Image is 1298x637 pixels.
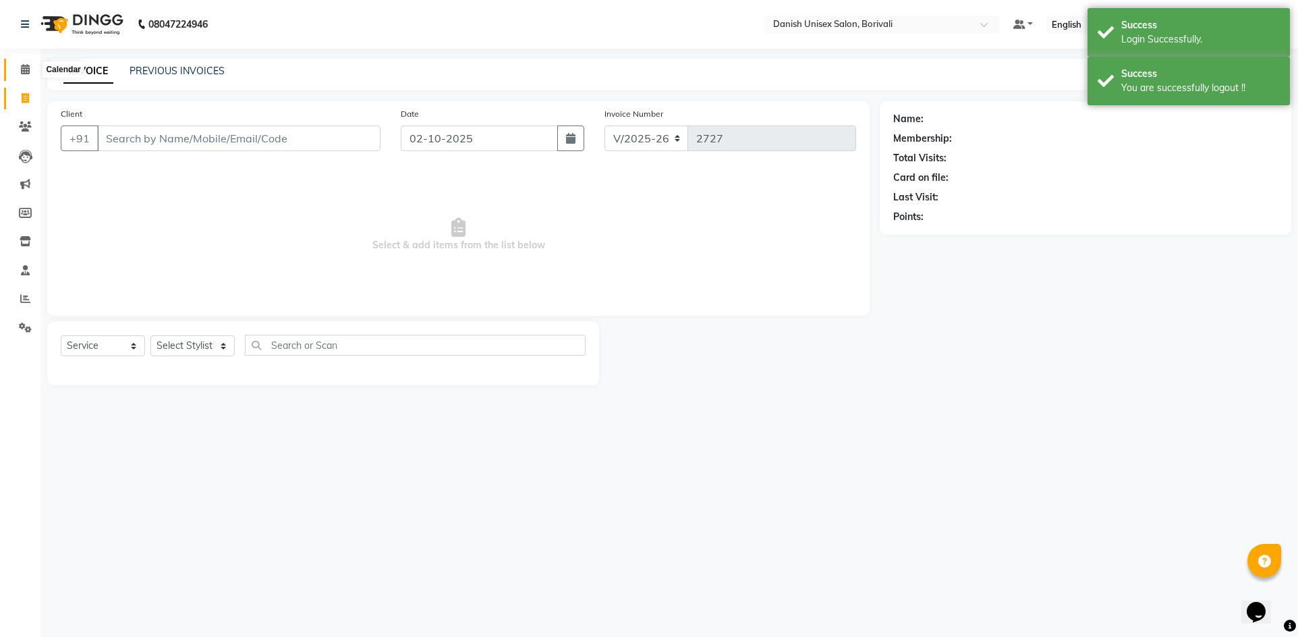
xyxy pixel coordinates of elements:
label: Client [61,108,82,120]
div: Total Visits: [893,151,947,165]
label: Invoice Number [604,108,663,120]
div: Membership: [893,132,952,146]
div: Calendar [43,61,84,78]
div: Login Successfully. [1121,32,1280,47]
iframe: chat widget [1241,583,1285,624]
div: Success [1121,18,1280,32]
input: Search by Name/Mobile/Email/Code [97,126,380,151]
b: 08047224946 [148,5,208,43]
div: Success [1121,67,1280,81]
button: +91 [61,126,98,151]
div: Name: [893,112,924,126]
div: Last Visit: [893,190,938,204]
label: Date [401,108,419,120]
img: logo [34,5,127,43]
a: PREVIOUS INVOICES [130,65,225,77]
span: Select & add items from the list below [61,167,856,302]
div: Points: [893,210,924,224]
div: You are successfully logout !! [1121,81,1280,95]
div: Card on file: [893,171,949,185]
input: Search or Scan [245,335,586,356]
